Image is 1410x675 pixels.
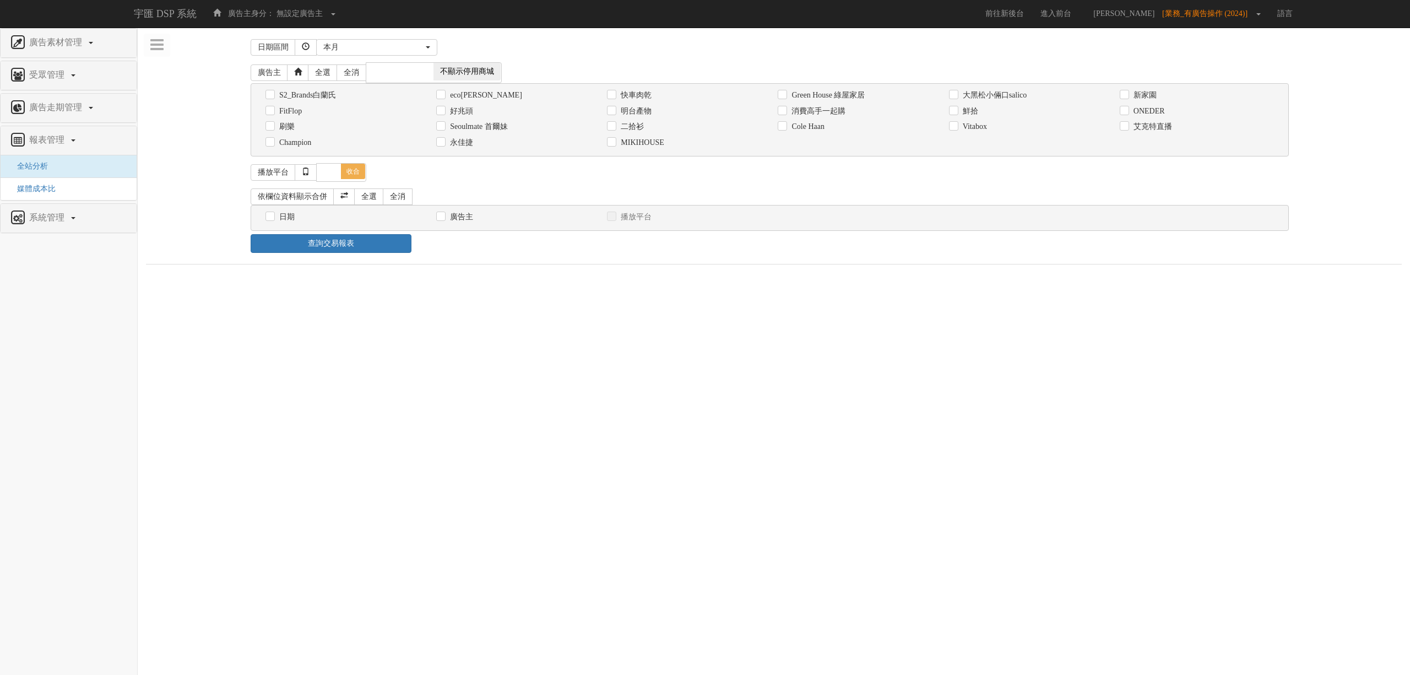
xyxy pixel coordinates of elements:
[960,106,978,117] label: 鮮拾
[9,209,128,227] a: 系統管理
[9,185,56,193] a: 媒體成本比
[433,63,501,80] span: 不顯示停用商城
[26,37,88,47] span: 廣告素材管理
[341,164,365,179] span: 收合
[789,121,824,132] label: Cole Haan
[447,212,473,223] label: 廣告主
[26,213,70,222] span: 系統管理
[383,188,413,205] a: 全消
[9,132,128,149] a: 報表管理
[276,212,295,223] label: 日期
[9,162,48,170] a: 全站分析
[618,137,664,148] label: MIKIHOUSE
[618,121,644,132] label: 二拾衫
[323,42,424,53] div: 本月
[308,64,338,81] a: 全選
[251,234,411,253] a: 查詢交易報表
[228,9,274,18] span: 廣告主身分：
[618,90,652,101] label: 快車肉乾
[276,90,336,101] label: S2_Brands白蘭氏
[1162,9,1253,18] span: [業務_有廣告操作 (2024)]
[337,64,366,81] a: 全消
[618,212,652,223] label: 播放平台
[960,121,987,132] label: Vitabox
[1088,9,1160,18] span: [PERSON_NAME]
[618,106,652,117] label: 明台產物
[276,137,311,148] label: Champion
[276,9,323,18] span: 無設定廣告主
[447,137,473,148] label: 永佳捷
[276,106,302,117] label: FitFlop
[447,106,473,117] label: 好兆頭
[1131,121,1172,132] label: 艾克特直播
[789,106,845,117] label: 消費高手一起購
[789,90,865,101] label: Green House 綠屋家居
[9,67,128,84] a: 受眾管理
[9,34,128,52] a: 廣告素材管理
[26,135,70,144] span: 報表管理
[447,90,522,101] label: eco[PERSON_NAME]
[26,102,88,112] span: 廣告走期管理
[1131,106,1165,117] label: ONEDER
[26,70,70,79] span: 受眾管理
[9,99,128,117] a: 廣告走期管理
[354,188,384,205] a: 全選
[1131,90,1157,101] label: 新家園
[960,90,1027,101] label: 大黑松小倆口salico
[447,121,508,132] label: Seoulmate 首爾妹
[276,121,295,132] label: 刷樂
[316,39,437,56] button: 本月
